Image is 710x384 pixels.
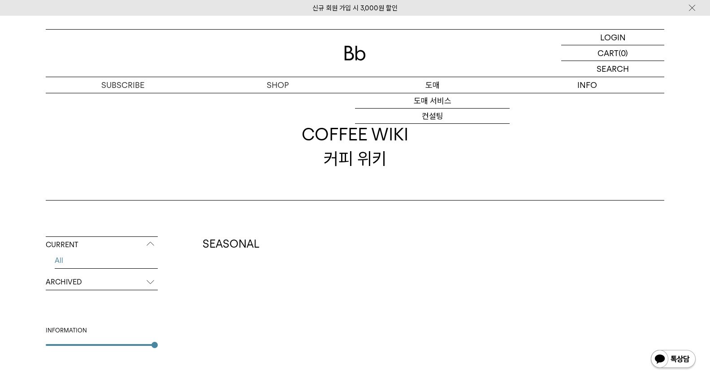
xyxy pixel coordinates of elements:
[355,93,510,109] a: 도매 서비스
[203,236,664,252] h2: SEASONAL
[46,326,158,335] div: INFORMATION
[650,349,697,371] img: 카카오톡 채널 1:1 채팅 버튼
[597,61,629,77] p: SEARCH
[312,4,398,12] a: 신규 회원 가입 시 3,000원 할인
[510,77,664,93] p: INFO
[561,30,664,45] a: LOGIN
[344,46,366,61] img: 로고
[561,45,664,61] a: CART (0)
[355,109,510,124] a: 컨설팅
[55,269,158,284] a: SEASONAL
[46,274,158,290] p: ARCHIVED
[200,77,355,93] a: SHOP
[597,45,619,61] p: CART
[46,237,158,253] p: CURRENT
[46,77,200,93] a: SUBSCRIBE
[355,77,510,93] p: 도매
[619,45,628,61] p: (0)
[355,124,510,139] a: 오피스 커피구독
[55,253,158,268] a: All
[302,122,408,146] span: COFFEE WIKI
[600,30,626,45] p: LOGIN
[302,122,408,170] div: 커피 위키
